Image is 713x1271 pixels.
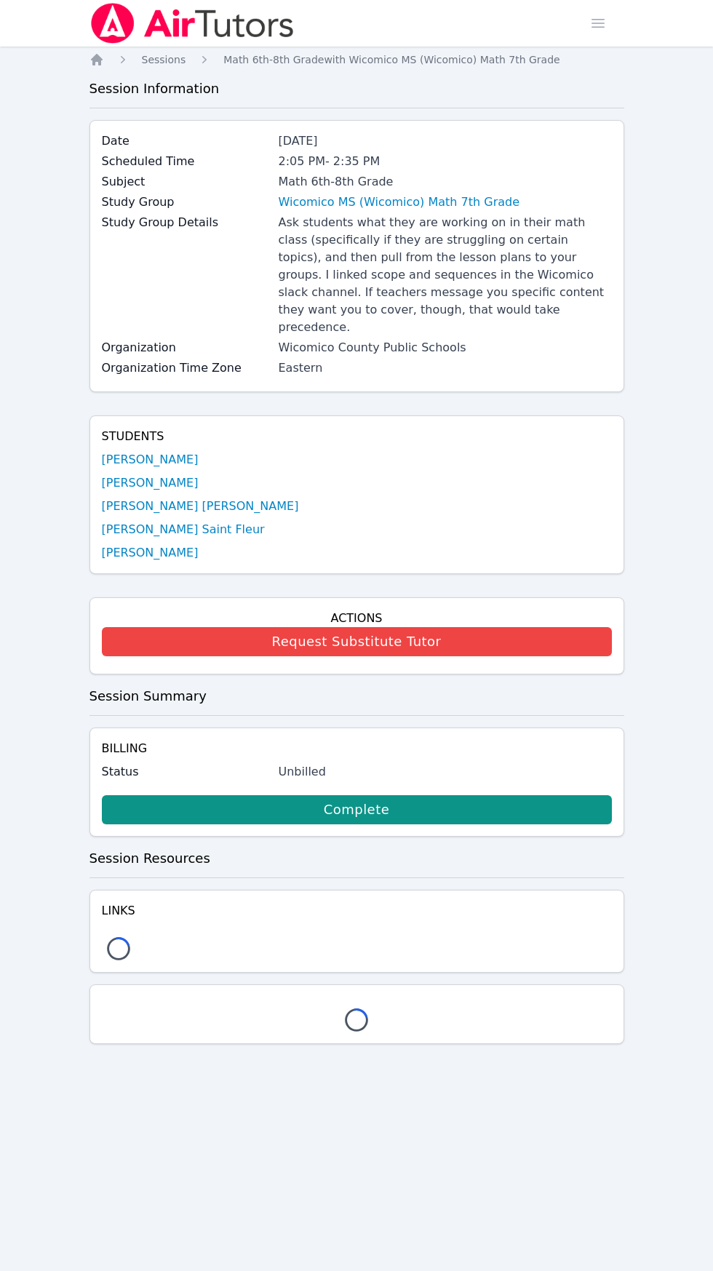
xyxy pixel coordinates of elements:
[279,173,612,191] div: Math 6th-8th Grade
[102,544,199,562] a: [PERSON_NAME]
[102,153,270,170] label: Scheduled Time
[102,173,270,191] label: Subject
[279,214,612,336] div: Ask students what they are working on in their math class (specifically if they are struggling on...
[102,627,612,656] button: Request Substitute Tutor
[102,740,612,757] h4: Billing
[102,795,612,824] a: Complete
[89,686,624,706] h3: Session Summary
[102,359,270,377] label: Organization Time Zone
[223,52,559,67] a: Math 6th-8th Gradewith Wicomico MS (Wicomico) Math 7th Grade
[102,498,299,515] a: [PERSON_NAME] [PERSON_NAME]
[142,54,186,65] span: Sessions
[102,214,270,231] label: Study Group Details
[89,52,624,67] nav: Breadcrumb
[279,339,612,356] div: Wicomico County Public Schools
[223,54,559,65] span: Math 6th-8th Grade with Wicomico MS (Wicomico) Math 7th Grade
[102,132,270,150] label: Date
[142,52,186,67] a: Sessions
[279,359,612,377] div: Eastern
[102,521,265,538] a: [PERSON_NAME] Saint Fleur
[89,3,295,44] img: Air Tutors
[102,610,612,627] h4: Actions
[279,132,612,150] div: [DATE]
[102,902,135,920] h4: Links
[102,763,270,781] label: Status
[89,848,624,869] h3: Session Resources
[102,194,270,211] label: Study Group
[279,763,612,781] div: Unbilled
[102,428,612,445] h4: Students
[279,194,520,211] a: Wicomico MS (Wicomico) Math 7th Grade
[102,451,199,469] a: [PERSON_NAME]
[102,339,270,356] label: Organization
[102,474,199,492] a: [PERSON_NAME]
[89,79,624,99] h3: Session Information
[279,153,612,170] div: 2:05 PM - 2:35 PM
